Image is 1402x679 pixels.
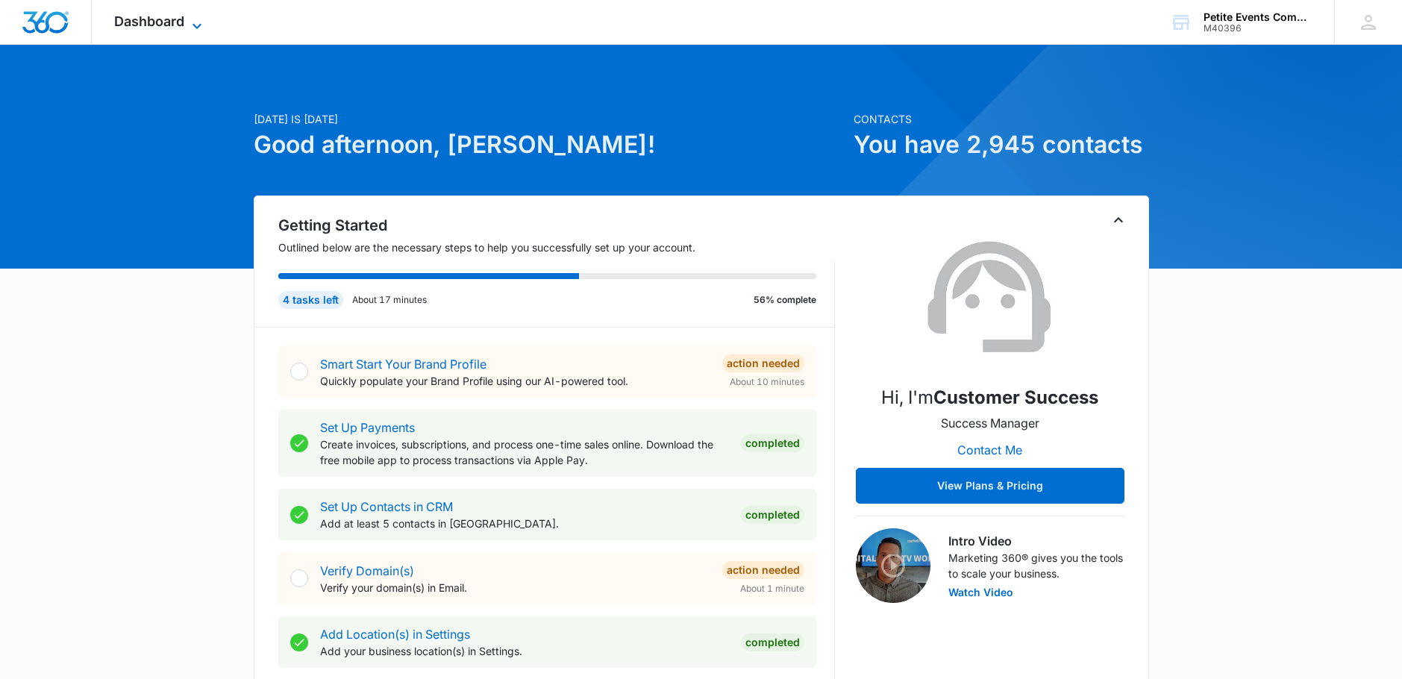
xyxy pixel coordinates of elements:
[320,643,729,659] p: Add your business location(s) in Settings.
[320,420,415,435] a: Set Up Payments
[730,375,804,389] span: About 10 minutes
[278,291,343,309] div: 4 tasks left
[320,627,470,642] a: Add Location(s) in Settings
[320,516,729,531] p: Add at least 5 contacts in [GEOGRAPHIC_DATA].
[754,293,816,307] p: 56% complete
[741,434,804,452] div: Completed
[352,293,427,307] p: About 17 minutes
[854,127,1149,163] h1: You have 2,945 contacts
[741,506,804,524] div: Completed
[741,633,804,651] div: Completed
[941,414,1039,432] p: Success Manager
[1110,211,1127,229] button: Toggle Collapse
[114,13,184,29] span: Dashboard
[1204,11,1312,23] div: account name
[722,354,804,372] div: Action Needed
[278,214,835,237] h2: Getting Started
[916,223,1065,372] img: Customer Success
[854,111,1149,127] p: Contacts
[320,499,453,514] a: Set Up Contacts in CRM
[948,587,1013,598] button: Watch Video
[1204,23,1312,34] div: account id
[948,532,1124,550] h3: Intro Video
[948,550,1124,581] p: Marketing 360® gives you the tools to scale your business.
[881,384,1098,411] p: Hi, I'm
[320,436,729,468] p: Create invoices, subscriptions, and process one-time sales online. Download the free mobile app t...
[740,582,804,595] span: About 1 minute
[933,387,1098,408] strong: Customer Success
[254,127,845,163] h1: Good afternoon, [PERSON_NAME]!
[320,580,710,595] p: Verify your domain(s) in Email.
[722,561,804,579] div: Action Needed
[320,563,414,578] a: Verify Domain(s)
[942,432,1037,468] button: Contact Me
[320,373,710,389] p: Quickly populate your Brand Profile using our AI-powered tool.
[856,528,930,603] img: Intro Video
[856,468,1124,504] button: View Plans & Pricing
[320,357,486,372] a: Smart Start Your Brand Profile
[278,240,835,255] p: Outlined below are the necessary steps to help you successfully set up your account.
[254,111,845,127] p: [DATE] is [DATE]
